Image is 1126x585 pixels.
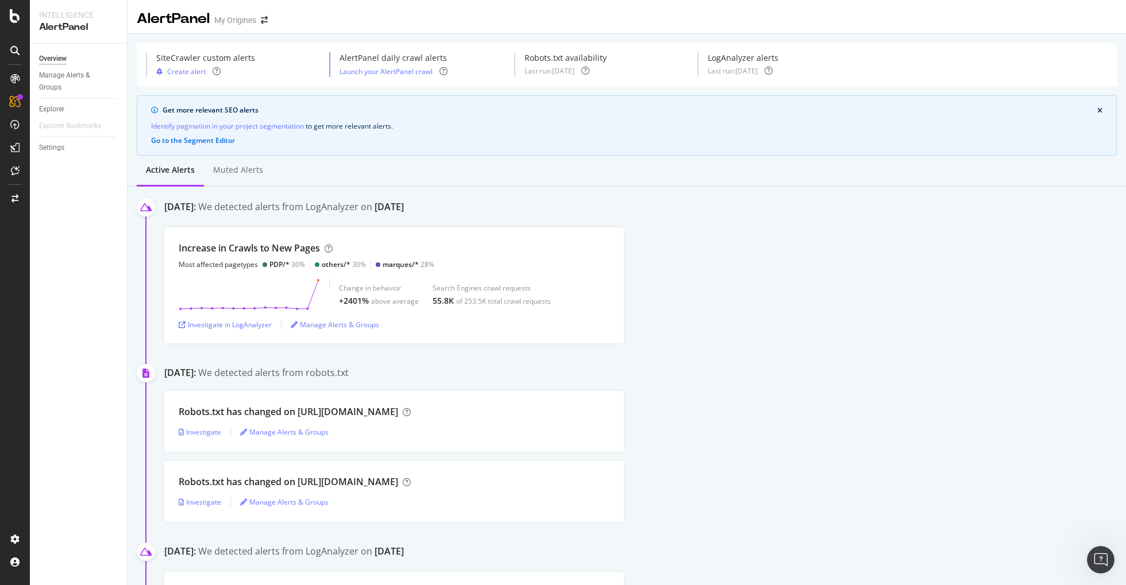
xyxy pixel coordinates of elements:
iframe: Intercom live chat [1087,546,1115,574]
div: We detected alerts from robots.txt [198,366,349,379]
a: Launch your AlertPanel crawl [340,67,433,76]
div: Change in behavior [339,283,419,293]
div: Manage Alerts & Groups [39,69,108,94]
div: AlertPanel [39,21,118,34]
a: Explorer [39,103,119,115]
div: 30% [322,259,366,269]
button: Investigate [179,493,221,512]
button: Manage Alerts & Groups [291,315,379,334]
div: arrow-right-arrow-left [261,16,268,24]
div: Most affected pagetypes [179,259,258,269]
button: Investigate [179,423,221,441]
a: Investigate in LogAnalyzer [179,320,272,330]
button: Create alert [156,66,206,77]
div: PDP/* [269,259,290,269]
button: Investigate in LogAnalyzer [179,315,272,334]
div: marques/* [383,259,419,269]
div: We detected alerts from LogAnalyzer on [198,200,404,216]
div: Last run: [DATE] [525,66,574,76]
div: to get more relevant alerts . [151,120,1102,132]
div: Get more relevant SEO alerts [163,105,1097,115]
div: [DATE]: [164,545,196,560]
div: of 253.5K total crawl requests [456,296,551,306]
div: [DATE]: [164,200,196,216]
div: [DATE] [375,200,404,214]
a: Settings [39,142,119,154]
div: Search Engines crawl requests [433,283,551,293]
a: Investigate [179,427,221,437]
div: [DATE]: [164,366,196,379]
div: Increase in Crawls to New Pages [179,242,320,255]
a: Manage Alerts & Groups [240,427,329,437]
button: Go to the Segment Editor [151,137,235,145]
div: Intelligence [39,9,118,21]
div: AlertPanel [137,9,210,29]
a: Identify pagination in your project segmentation [151,120,304,132]
button: close banner [1094,104,1105,117]
div: Robots.txt has changed on [URL][DOMAIN_NAME] [179,405,398,419]
div: Settings [39,142,64,154]
a: Explorer Bookmarks [39,120,113,132]
div: Explorer Bookmarks [39,120,101,132]
div: We detected alerts from LogAnalyzer on [198,545,404,560]
div: SiteCrawler custom alerts [156,52,255,64]
a: Investigate [179,497,221,507]
div: 55.8K [433,295,454,307]
div: [DATE] [375,545,404,558]
div: Last run: [DATE] [708,66,758,76]
button: Manage Alerts & Groups [240,423,329,441]
div: 28% [383,259,434,269]
a: Manage Alerts & Groups [240,497,329,507]
button: Manage Alerts & Groups [240,493,329,512]
div: Overview [39,53,67,65]
a: Manage Alerts & Groups [39,69,119,94]
div: Explorer [39,103,64,115]
button: Launch your AlertPanel crawl [340,66,433,77]
div: +2401% [339,295,369,307]
div: others/* [322,259,350,269]
div: My Origines [214,14,256,26]
div: 30% [269,259,305,269]
div: Create alert [167,67,206,76]
div: Muted alerts [213,164,263,176]
a: Overview [39,53,119,65]
div: AlertPanel daily crawl alerts [340,52,448,64]
div: above average [371,296,419,306]
div: Active alerts [146,164,195,176]
a: Manage Alerts & Groups [291,320,379,330]
div: Robots.txt availability [525,52,607,64]
div: Robots.txt has changed on [URL][DOMAIN_NAME] [179,475,398,489]
div: info banner [137,95,1117,156]
div: LogAnalyzer alerts [708,52,778,64]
